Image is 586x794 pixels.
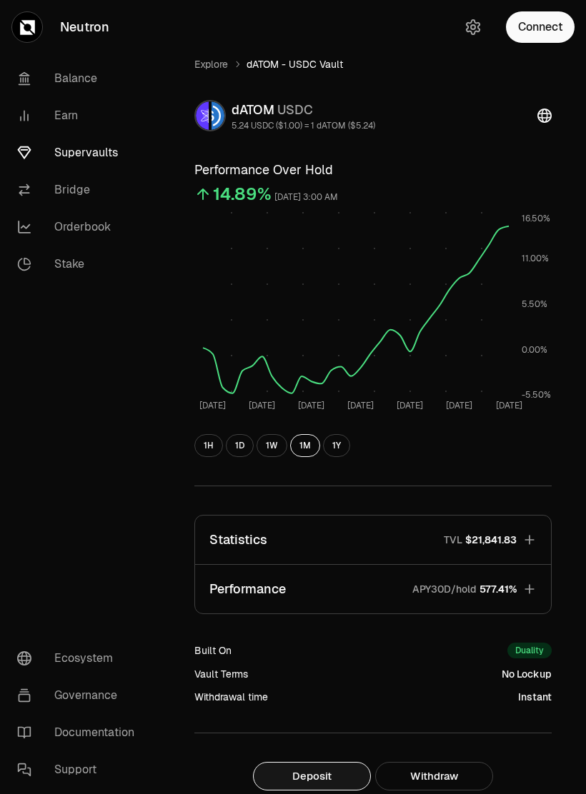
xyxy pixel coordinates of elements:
tspan: 11.00% [522,253,549,264]
p: APY30D/hold [412,582,477,596]
button: Withdraw [375,762,493,790]
div: 5.24 USDC ($1.00) = 1 dATOM ($5.24) [232,120,375,131]
div: Built On [194,643,232,658]
button: 1H [194,434,223,457]
a: Ecosystem [6,640,154,677]
img: USDC Logo [212,101,224,130]
a: Documentation [6,714,154,751]
img: dATOM Logo [196,101,209,130]
a: Supervaults [6,134,154,171]
button: 1Y [323,434,350,457]
div: 14.89% [213,183,272,206]
a: Balance [6,60,154,97]
p: Performance [209,579,286,599]
tspan: [DATE] [496,400,522,411]
div: Instant [518,690,552,704]
a: Orderbook [6,208,154,246]
span: $21,841.83 [465,533,517,547]
button: Deposit [253,762,371,790]
p: Statistics [209,530,267,550]
div: Vault Terms [194,667,248,681]
button: 1M [290,434,320,457]
span: dATOM - USDC Vault [247,57,343,71]
button: 1W [257,434,287,457]
tspan: [DATE] [199,400,226,411]
div: dATOM [232,100,375,120]
div: No Lockup [502,667,552,681]
p: TVL [444,533,462,547]
h3: Performance Over Hold [194,160,552,180]
button: 1D [226,434,254,457]
tspan: [DATE] [298,400,324,411]
tspan: 16.50% [522,213,550,224]
tspan: 0.00% [522,344,547,356]
button: StatisticsTVL$21,841.83 [195,516,551,564]
tspan: [DATE] [446,400,472,411]
div: Duality [507,643,552,658]
tspan: -5.50% [522,389,551,401]
nav: breadcrumb [194,57,552,71]
a: Governance [6,677,154,714]
a: Support [6,751,154,788]
a: Earn [6,97,154,134]
span: USDC [277,101,313,118]
a: Bridge [6,171,154,208]
tspan: [DATE] [249,400,275,411]
tspan: [DATE] [397,400,423,411]
a: Stake [6,246,154,283]
tspan: 5.50% [522,298,547,310]
span: 577.41% [480,582,517,596]
tspan: [DATE] [347,400,374,411]
div: [DATE] 3:00 AM [274,189,338,206]
button: Connect [506,11,575,43]
button: PerformanceAPY30D/hold577.41% [195,565,551,613]
div: Withdrawal time [194,690,268,704]
a: Explore [194,57,228,71]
